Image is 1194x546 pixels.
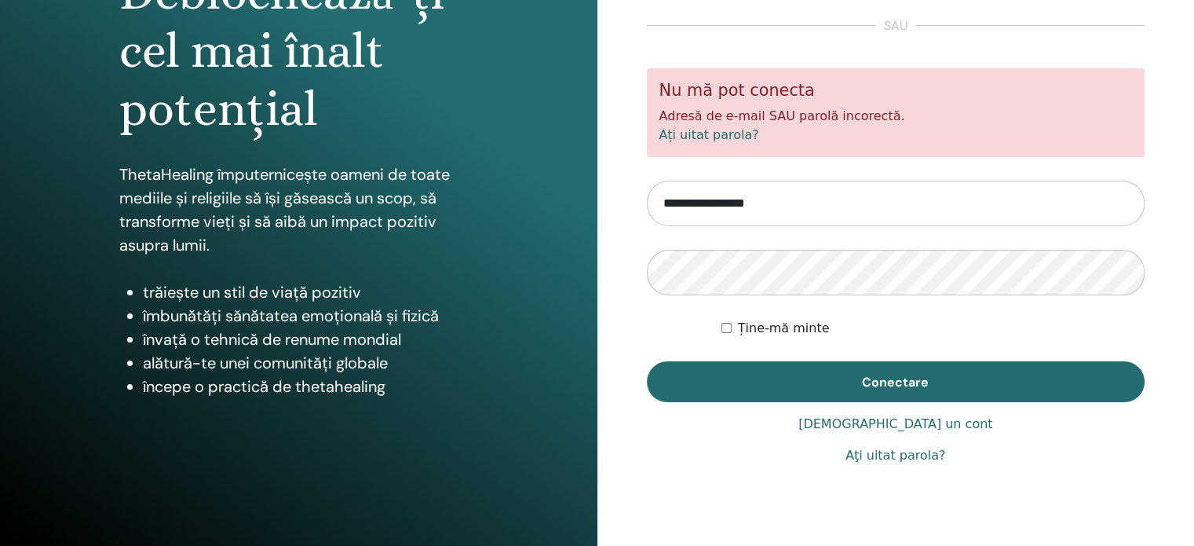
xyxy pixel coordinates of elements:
font: începe o practică de thetahealing [143,376,385,397]
font: sau [884,17,907,34]
button: Conectare [647,361,1145,402]
font: Nu mă pot conecta [659,81,815,100]
font: Ține-mă minte [738,321,830,335]
font: îmbunătăți sănătatea emoțională și fizică [143,306,439,326]
font: Aţi uitat parola? [845,448,945,463]
font: învață o tehnică de renume mondial [143,329,401,350]
font: Adresă de e-mail SAU parolă incorectă. [659,108,905,123]
font: alătură-te unei comunități globale [143,353,388,373]
font: trăiește un stil de viață pozitiv [143,282,361,302]
div: Păstrează-mă autentificat pe termen nelimitat sau până când mă deconectez manual [721,319,1145,338]
font: [DEMOGRAPHIC_DATA] un cont [798,416,992,431]
font: ThetaHealing împuternicește oameni de toate mediile și religiile să își găsească un scop, să tran... [119,164,450,255]
a: Aţi uitat parola? [845,446,945,465]
a: [DEMOGRAPHIC_DATA] un cont [798,415,992,434]
a: Ați uitat parola? [659,127,759,142]
font: Conectare [862,374,929,390]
